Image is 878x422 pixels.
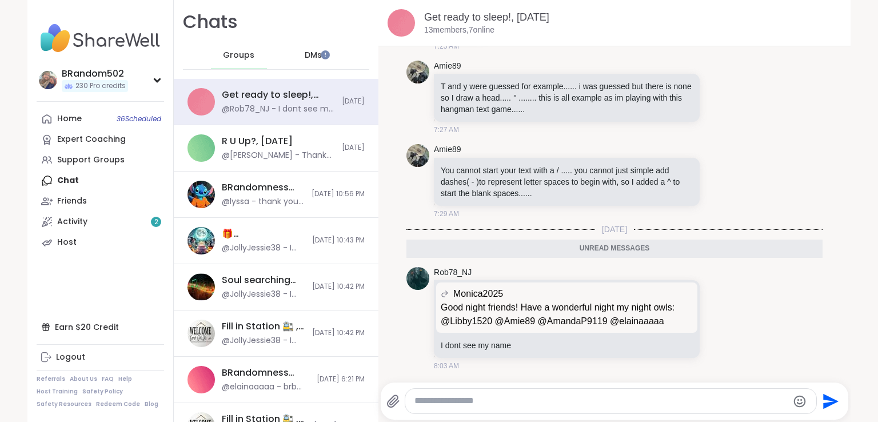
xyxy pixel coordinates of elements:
div: Host [57,237,77,248]
div: @JollyJessie38 - I have sessions for anyone that need them [DATE] and [DATE] almost all day and t... [222,242,305,254]
img: R U Up?, Oct 14 [187,134,215,162]
div: @elainaaaaa - brb bathroom [222,381,310,393]
img: Get ready to sleep!, Oct 13 [187,88,215,116]
img: BRandom502 [39,71,57,89]
span: DMs [305,50,322,61]
div: Activity [57,216,87,228]
div: @[PERSON_NAME] - Thank you for the readings [DATE] [PERSON_NAME]! [222,150,335,161]
div: @JollyJessie38 - I have sessions for anyone that need them [DATE] and [DATE] almost all day and t... [222,335,305,347]
a: Home36Scheduled [37,109,164,129]
iframe: Spotlight [321,50,330,59]
p: 13 members, 7 online [424,25,494,36]
div: Soul searching with music -Special topic edition! , [DATE] [222,274,305,286]
span: Groups [223,50,254,61]
span: 230 Pro credits [75,81,126,91]
div: Support Groups [57,154,125,166]
p: T and y were guessed for example...... i was guessed but there is none so I draw a head..... ° ..... [441,81,693,115]
span: 7:29 AM [434,209,459,219]
a: Support Groups [37,150,164,170]
img: BRandomness Ohana Open Forum, Oct 13 [187,366,215,393]
div: BRandomness last call, [DATE] [222,181,305,194]
div: Earn $20 Credit [37,317,164,337]
div: Home [57,113,82,125]
img: Get ready to sleep!, Oct 13 [388,9,415,37]
button: Emoji picker [793,395,807,408]
span: 7:27 AM [434,125,459,135]
a: Rob78_NJ [434,267,472,278]
img: https://sharewell-space-live.sfo3.digitaloceanspaces.com/user-generated/c3bd44a5-f966-4702-9748-c... [406,61,429,83]
a: Amie89 [434,144,461,156]
a: Blog [145,400,158,408]
span: [DATE] [342,97,365,106]
span: [DATE] [342,143,365,153]
div: Unread messages [406,240,823,258]
div: BRandomness Ohana Open Forum, [DATE] [222,367,310,379]
a: Host [37,232,164,253]
div: R U Up?, [DATE] [222,135,293,148]
img: BRandomness last call, Oct 13 [187,181,215,208]
a: Help [118,375,132,383]
p: Good night friends! Have a wonderful night my night owls: @Libby1520 @Amie89 @AmandaP9119 @elaina... [441,301,693,328]
div: @lyssa - thank you [PERSON_NAME] [222,196,305,208]
a: Expert Coaching [37,129,164,150]
a: FAQ [102,375,114,383]
div: Logout [56,352,85,363]
img: https://sharewell-space-live.sfo3.digitaloceanspaces.com/user-generated/c3bd44a5-f966-4702-9748-c... [406,144,429,167]
img: https://sharewell-space-live.sfo3.digitaloceanspaces.com/user-generated/d217f4ee-b0aa-447a-96ea-8... [406,267,429,290]
a: Amie89 [434,61,461,72]
span: 2 [154,217,158,227]
h1: Chats [183,9,238,35]
a: Host Training [37,388,78,396]
span: [DATE] 10:42 PM [312,328,365,338]
span: 7:25 AM [434,41,459,51]
a: Friends [37,191,164,212]
img: ShareWell Nav Logo [37,18,164,58]
button: Send [817,388,843,414]
span: [DATE] [595,224,634,235]
a: Logout [37,347,164,368]
div: @JollyJessie38 - I have sessions for anyone that need them [DATE] and [DATE] almost all day and t... [222,289,305,300]
span: [DATE] 10:42 PM [312,282,365,292]
span: 36 Scheduled [117,114,161,124]
img: Soul searching with music -Special topic edition! , Oct 13 [187,273,215,301]
div: BRandom502 [62,67,128,80]
img: 🎁 Lynette’s Spooktacular Birthday Party 🎃 , Oct 11 [187,227,215,254]
div: Fill in Station 🚉 , [DATE] [222,320,305,333]
div: Get ready to sleep!, [DATE] [222,89,335,101]
a: Safety Policy [82,388,123,396]
span: [DATE] 6:21 PM [317,375,365,384]
img: Fill in Station 🚉 , Oct 13 [187,320,215,347]
a: Activity2 [37,212,164,232]
a: About Us [70,375,97,383]
div: Expert Coaching [57,134,126,145]
p: I dont see my name [441,340,693,351]
p: You cannot start your text with a / ..... you cannot just simple add dashes( - )to represent lett... [441,165,693,199]
div: 🎁 [PERSON_NAME]’s Spooktacular Birthday Party 🎃 , [DATE] [222,228,305,240]
span: [DATE] 10:56 PM [312,189,365,199]
a: Redeem Code [96,400,140,408]
span: [DATE] 10:43 PM [312,236,365,245]
span: Monica2025 [453,287,503,301]
div: @Rob78_NJ - I dont see my name [222,103,335,115]
a: Get ready to sleep!, [DATE] [424,11,549,23]
textarea: Type your message [414,395,788,407]
span: 8:03 AM [434,361,459,371]
div: Friends [57,196,87,207]
a: Safety Resources [37,400,91,408]
a: Referrals [37,375,65,383]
